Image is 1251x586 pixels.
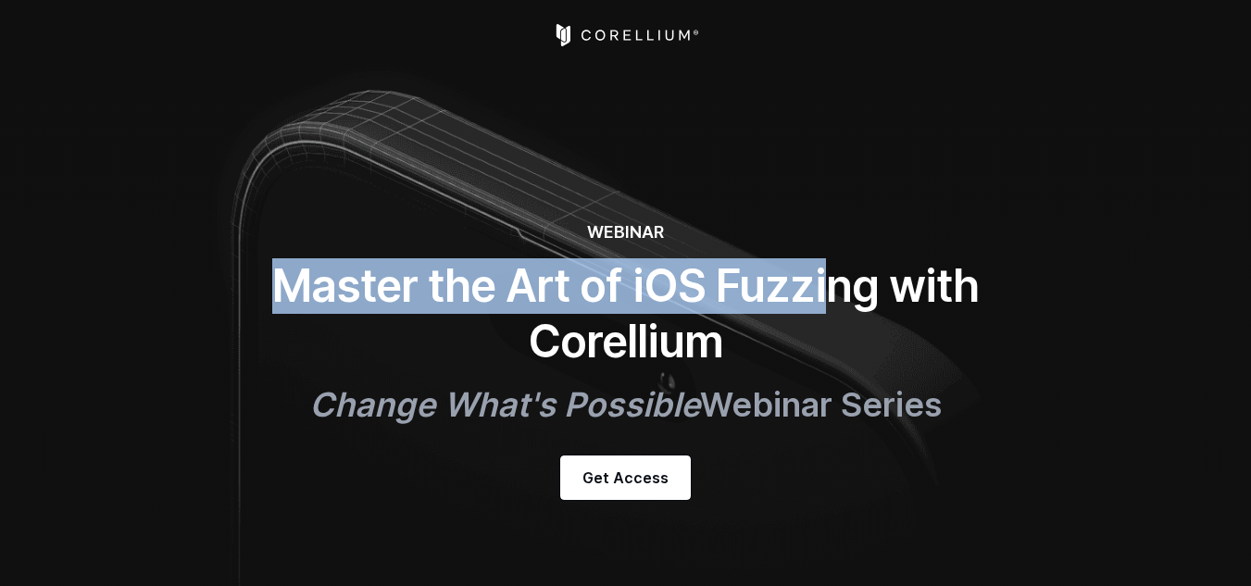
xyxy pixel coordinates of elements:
[560,455,691,500] a: Get Access
[256,384,996,426] h2: Webinar Series
[552,24,699,46] a: Corellium Home
[256,222,996,243] h6: WEBINAR
[256,258,996,369] h1: Master the Art of iOS Fuzzing with Corellium
[582,467,669,489] span: Get Access
[309,384,700,425] em: Change What's Possible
